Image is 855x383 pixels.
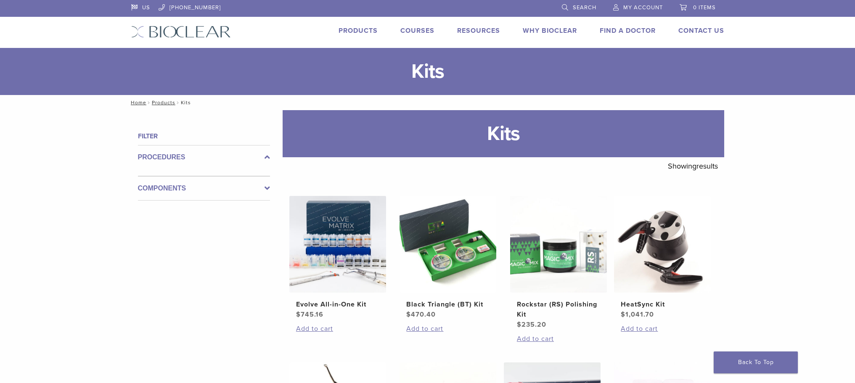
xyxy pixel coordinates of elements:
label: Procedures [138,152,270,162]
a: Products [152,100,175,106]
p: Showing results [668,157,718,175]
img: Black Triangle (BT) Kit [400,196,496,293]
a: HeatSync KitHeatSync Kit $1,041.70 [614,196,712,320]
label: Components [138,183,270,193]
span: Search [573,4,596,11]
a: Evolve All-in-One KitEvolve All-in-One Kit $745.16 [289,196,387,320]
a: Add to cart: “HeatSync Kit” [621,324,704,334]
img: Evolve All-in-One Kit [289,196,386,293]
a: Add to cart: “Black Triangle (BT) Kit” [406,324,490,334]
h2: Black Triangle (BT) Kit [406,299,490,309]
a: Home [128,100,146,106]
span: / [175,100,181,105]
h2: HeatSync Kit [621,299,704,309]
a: Rockstar (RS) Polishing KitRockstar (RS) Polishing Kit $235.20 [510,196,608,330]
bdi: 235.20 [517,320,546,329]
h1: Kits [283,110,724,157]
a: Add to cart: “Rockstar (RS) Polishing Kit” [517,334,600,344]
bdi: 745.16 [296,310,323,319]
img: HeatSync Kit [614,196,711,293]
img: Bioclear [131,26,231,38]
h2: Evolve All-in-One Kit [296,299,379,309]
a: Resources [457,26,500,35]
h2: Rockstar (RS) Polishing Kit [517,299,600,320]
a: Courses [400,26,434,35]
img: Rockstar (RS) Polishing Kit [510,196,607,293]
bdi: 470.40 [406,310,436,319]
a: Contact Us [678,26,724,35]
a: Back To Top [714,351,798,373]
a: Why Bioclear [523,26,577,35]
span: $ [296,310,301,319]
span: $ [406,310,411,319]
span: $ [517,320,521,329]
h4: Filter [138,131,270,141]
span: My Account [623,4,663,11]
bdi: 1,041.70 [621,310,654,319]
span: / [146,100,152,105]
span: 0 items [693,4,716,11]
a: Products [339,26,378,35]
nav: Kits [125,95,731,110]
a: Add to cart: “Evolve All-in-One Kit” [296,324,379,334]
a: Black Triangle (BT) KitBlack Triangle (BT) Kit $470.40 [399,196,497,320]
span: $ [621,310,625,319]
a: Find A Doctor [600,26,656,35]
